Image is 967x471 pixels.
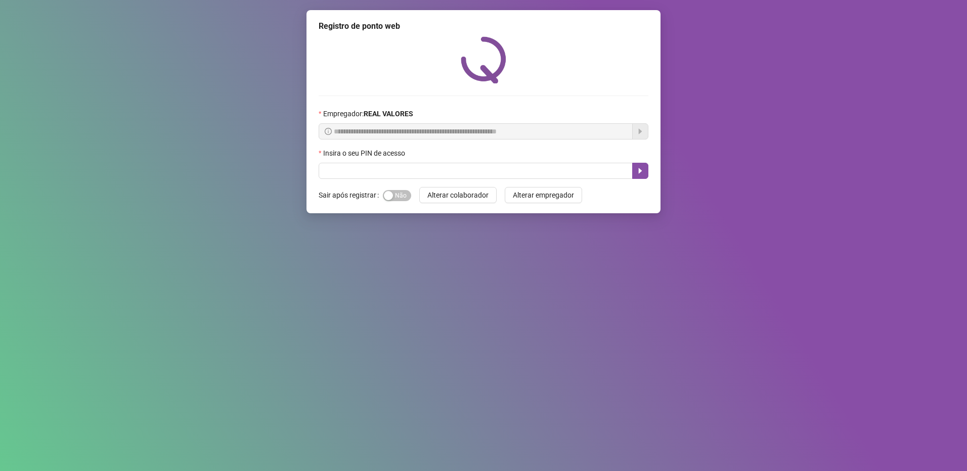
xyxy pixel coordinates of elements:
label: Insira o seu PIN de acesso [319,148,412,159]
span: Empregador : [323,108,413,119]
span: info-circle [325,128,332,135]
span: caret-right [636,167,644,175]
span: Alterar colaborador [427,190,489,201]
button: Alterar empregador [505,187,582,203]
button: Alterar colaborador [419,187,497,203]
label: Sair após registrar [319,187,383,203]
img: QRPoint [461,36,506,83]
strong: REAL VALORES [364,110,413,118]
span: Alterar empregador [513,190,574,201]
div: Registro de ponto web [319,20,648,32]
